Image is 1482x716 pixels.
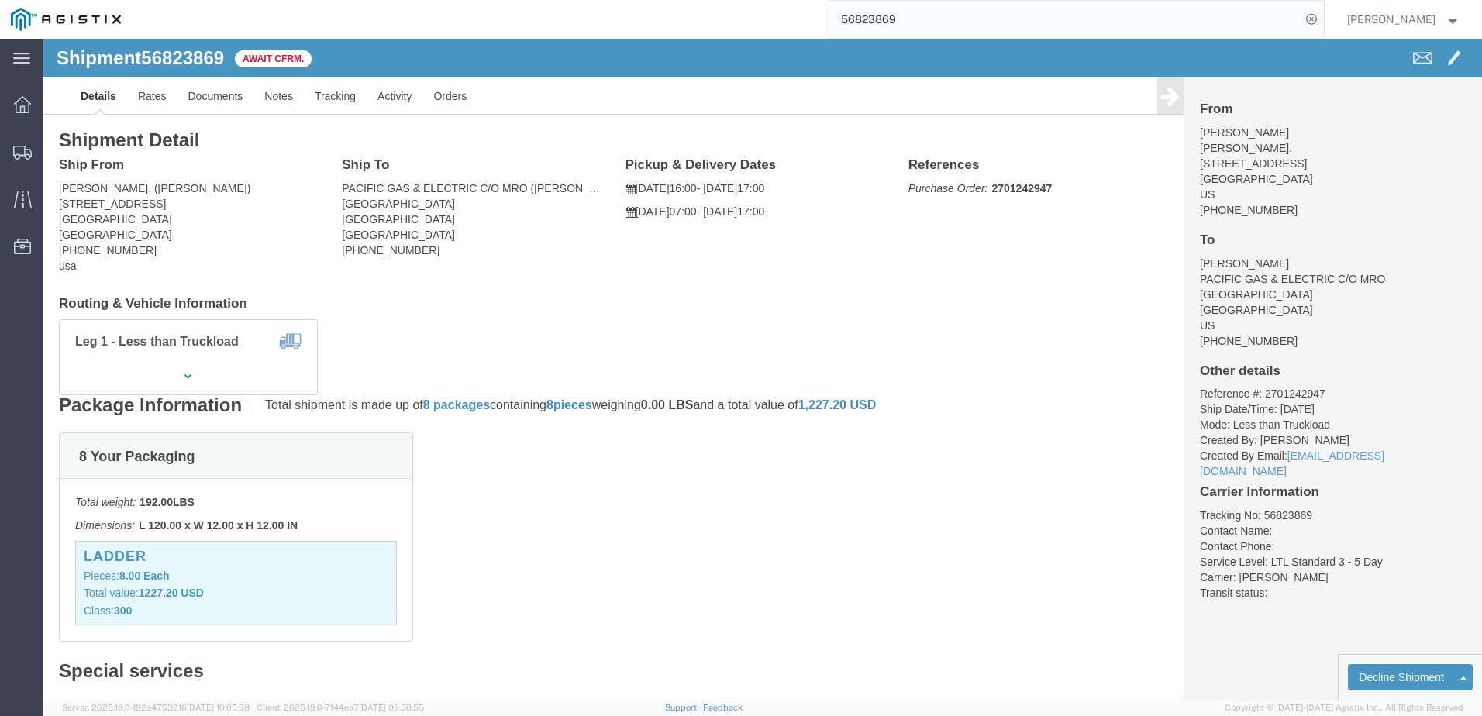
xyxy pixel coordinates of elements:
[62,703,250,712] span: Server: 2025.19.0-192a4753216
[1347,11,1435,28] span: Justin Chao
[1346,10,1461,29] button: [PERSON_NAME]
[257,703,424,712] span: Client: 2025.19.0-7f44ea7
[11,8,121,31] img: logo
[665,703,704,712] a: Support
[359,703,424,712] span: [DATE] 09:58:55
[43,39,1482,700] iframe: FS Legacy Container
[187,703,250,712] span: [DATE] 10:05:38
[829,1,1301,38] input: Search for shipment number, reference number
[703,703,743,712] a: Feedback
[1225,701,1463,714] span: Copyright © [DATE]-[DATE] Agistix Inc., All Rights Reserved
